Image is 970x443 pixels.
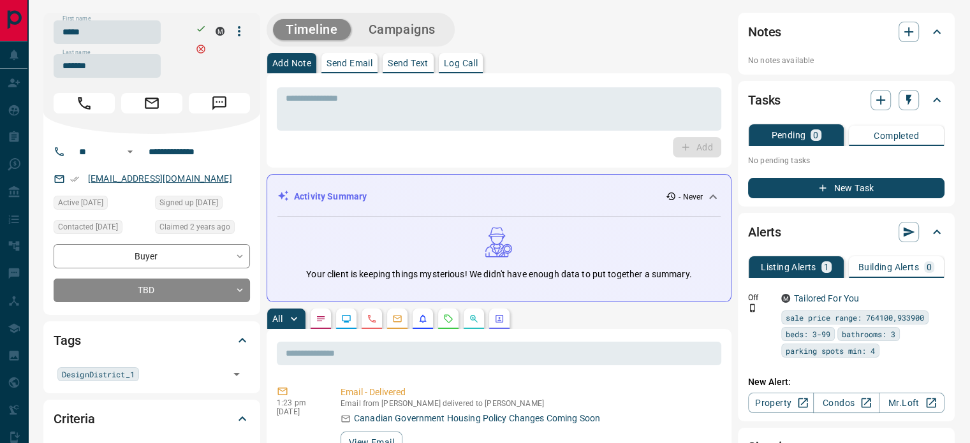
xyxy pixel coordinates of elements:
p: [DATE] [277,407,321,416]
div: Mon Nov 28 2022 [54,196,149,214]
div: mrloft.ca [216,27,224,36]
span: Signed up [DATE] [159,196,218,209]
span: beds: 3-99 [786,328,830,340]
div: Mon Nov 28 2022 [54,220,149,238]
a: Property [748,393,814,413]
div: Criteria [54,403,250,434]
p: Add Note [272,59,311,68]
svg: Calls [367,314,377,324]
p: - Never [679,191,703,203]
p: Email from [PERSON_NAME] delivered to [PERSON_NAME] [341,399,716,408]
a: [EMAIL_ADDRESS][DOMAIN_NAME] [88,173,232,184]
button: Campaigns [356,19,448,40]
p: Send Email [327,59,372,68]
a: Condos [813,393,879,413]
p: Building Alerts [858,263,919,272]
div: Tasks [748,85,944,115]
svg: Lead Browsing Activity [341,314,351,324]
p: Activity Summary [294,190,367,203]
svg: Notes [316,314,326,324]
h2: Notes [748,22,781,42]
p: 1 [824,263,829,272]
p: Log Call [444,59,478,68]
svg: Requests [443,314,453,324]
button: New Task [748,178,944,198]
span: Active [DATE] [58,196,103,209]
div: Alerts [748,217,944,247]
h2: Tasks [748,90,781,110]
p: No notes available [748,55,944,66]
p: 0 [813,131,818,140]
div: mrloft.ca [781,294,790,303]
svg: Agent Actions [494,314,504,324]
p: 1:23 pm [277,398,321,407]
svg: Listing Alerts [418,314,428,324]
p: New Alert: [748,375,944,389]
p: Email - Delivered [341,386,716,399]
div: TBD [54,279,250,302]
svg: Emails [392,314,402,324]
span: Email [121,93,182,113]
span: Message [189,93,250,113]
p: Your client is keeping things mysterious! We didn't have enough data to put together a summary. [306,268,691,281]
label: First name [62,15,91,23]
button: Timeline [273,19,351,40]
div: Buyer [54,244,250,268]
p: Off [748,292,774,303]
div: Notes [748,17,944,47]
div: Tags [54,325,250,356]
span: Call [54,93,115,113]
span: parking spots min: 4 [786,344,875,357]
div: Mon Nov 28 2022 [155,220,250,238]
div: Mon Nov 28 2022 [155,196,250,214]
svg: Opportunities [469,314,479,324]
div: Activity Summary- Never [277,185,721,208]
p: No pending tasks [748,151,944,170]
p: 0 [927,263,932,272]
h2: Criteria [54,409,95,429]
p: Send Text [388,59,429,68]
svg: Email Verified [70,175,79,184]
span: DesignDistrict_1 [62,368,135,381]
label: Last name [62,48,91,57]
button: Open [228,365,246,383]
a: Mr.Loft [879,393,944,413]
h2: Tags [54,330,80,351]
span: Claimed 2 years ago [159,221,230,233]
p: Canadian Government Housing Policy Changes Coming Soon [354,412,600,425]
span: Contacted [DATE] [58,221,118,233]
p: Pending [771,131,805,140]
p: All [272,314,283,323]
h2: Alerts [748,222,781,242]
a: Tailored For You [794,293,859,303]
p: Listing Alerts [761,263,816,272]
svg: Push Notification Only [748,303,757,312]
button: Open [122,144,138,159]
p: Completed [874,131,919,140]
span: sale price range: 764100,933900 [786,311,924,324]
span: bathrooms: 3 [842,328,895,340]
